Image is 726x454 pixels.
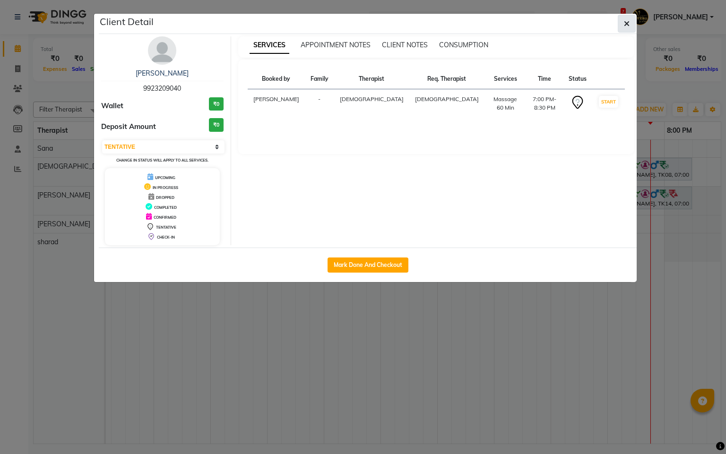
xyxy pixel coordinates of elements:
div: Massage 60 Min [490,95,521,112]
th: Time [527,69,563,89]
span: COMPLETED [154,205,177,210]
button: START [599,96,618,108]
th: Booked by [248,69,305,89]
span: SERVICES [250,37,289,54]
th: Status [563,69,592,89]
span: Wallet [101,101,123,111]
span: IN PROGRESS [153,185,178,190]
th: Req. Therapist [409,69,484,89]
td: 7:00 PM-8:30 PM [527,89,563,118]
button: Mark Done And Checkout [328,257,408,273]
span: 9923209040 [143,84,181,93]
th: Family [305,69,334,89]
td: - [305,89,334,118]
th: Services [484,69,527,89]
span: TENTATIVE [156,225,176,230]
span: CLIENT NOTES [382,41,428,49]
span: CONSUMPTION [439,41,488,49]
small: Change in status will apply to all services. [116,158,208,163]
span: UPCOMING [155,175,175,180]
span: APPOINTMENT NOTES [301,41,371,49]
th: Therapist [334,69,409,89]
span: CONFIRMED [154,215,176,220]
td: [PERSON_NAME] [248,89,305,118]
a: [PERSON_NAME] [136,69,189,77]
h3: ₹0 [209,118,224,132]
span: Deposit Amount [101,121,156,132]
h5: Client Detail [100,15,154,29]
h3: ₹0 [209,97,224,111]
span: [DEMOGRAPHIC_DATA] [340,95,404,103]
span: DROPPED [156,195,174,200]
span: CHECK-IN [157,235,175,240]
span: [DEMOGRAPHIC_DATA] [415,95,479,103]
iframe: chat widget [686,416,717,445]
img: avatar [148,36,176,65]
